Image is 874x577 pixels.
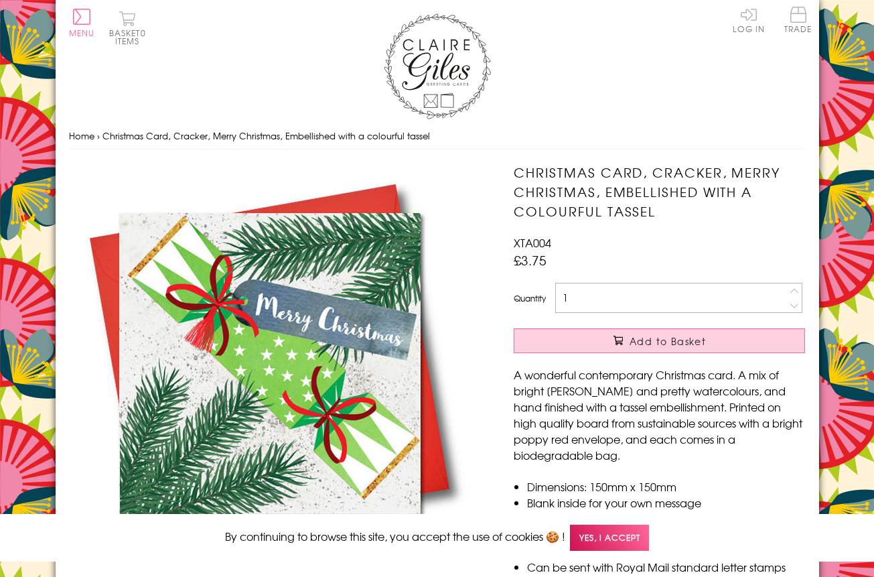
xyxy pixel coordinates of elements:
[514,328,805,353] button: Add to Basket
[384,13,491,119] img: Claire Giles Greetings Cards
[115,27,146,47] span: 0 items
[97,129,100,142] span: ›
[733,7,765,33] a: Log In
[109,11,146,45] button: Basket0 items
[102,129,430,142] span: Christmas Card, Cracker, Merry Christmas, Embellished with a colourful tassel
[69,9,95,37] button: Menu
[570,525,649,551] span: Yes, I accept
[69,163,471,564] img: Christmas Card, Cracker, Merry Christmas, Embellished with a colourful tassel
[69,27,95,39] span: Menu
[69,129,94,142] a: Home
[514,251,547,269] span: £3.75
[514,292,546,304] label: Quantity
[630,334,706,348] span: Add to Basket
[527,478,805,495] li: Dimensions: 150mm x 150mm
[514,367,805,463] p: A wonderful contemporary Christmas card. A mix of bright [PERSON_NAME] and pretty watercolours, a...
[514,163,805,220] h1: Christmas Card, Cracker, Merry Christmas, Embellished with a colourful tassel
[784,7,812,33] span: Trade
[527,559,805,575] li: Can be sent with Royal Mail standard letter stamps
[784,7,812,36] a: Trade
[527,511,805,527] li: Printed in the U.K on quality 350gsm board
[514,235,551,251] span: XTA004
[69,123,806,150] nav: breadcrumbs
[527,495,805,511] li: Blank inside for your own message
